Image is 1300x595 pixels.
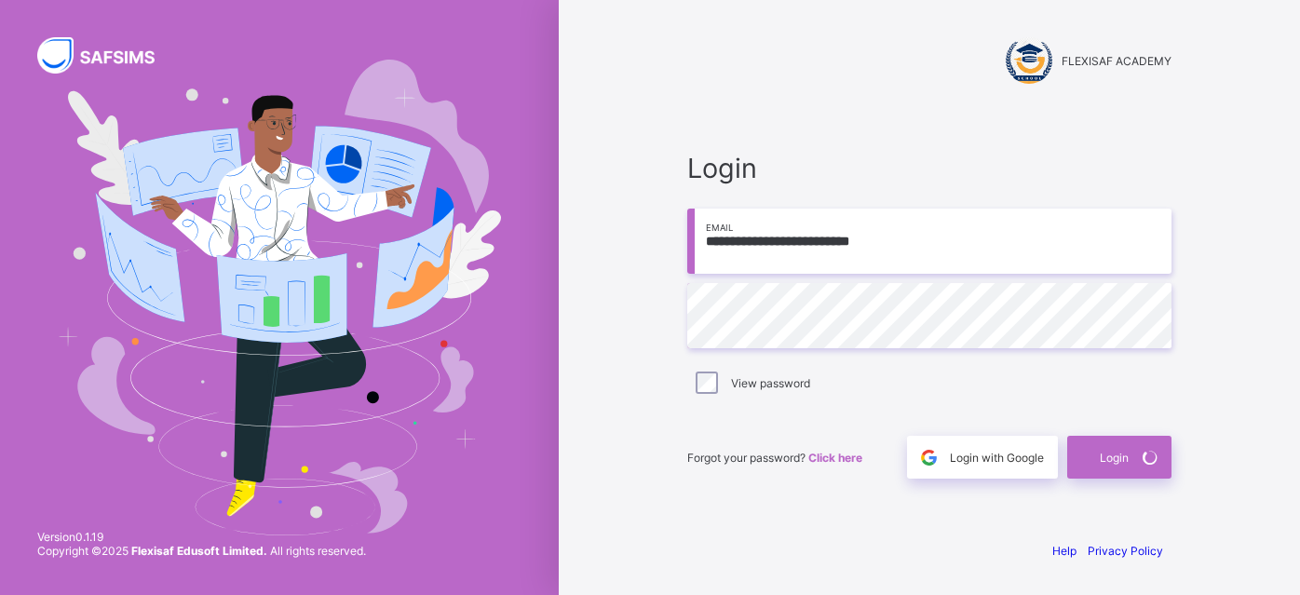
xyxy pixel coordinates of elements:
[37,37,177,74] img: SAFSIMS Logo
[687,451,862,465] span: Forgot your password?
[687,152,1171,184] span: Login
[37,544,366,558] span: Copyright © 2025 All rights reserved.
[1062,54,1171,68] span: FLEXISAF ACADEMY
[731,376,810,390] label: View password
[950,451,1044,465] span: Login with Google
[918,447,940,468] img: google.396cfc9801f0270233282035f929180a.svg
[131,544,267,558] strong: Flexisaf Edusoft Limited.
[1100,451,1129,465] span: Login
[1088,544,1163,558] a: Privacy Policy
[1052,544,1077,558] a: Help
[58,60,500,535] img: Hero Image
[808,451,862,465] a: Click here
[37,530,366,544] span: Version 0.1.19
